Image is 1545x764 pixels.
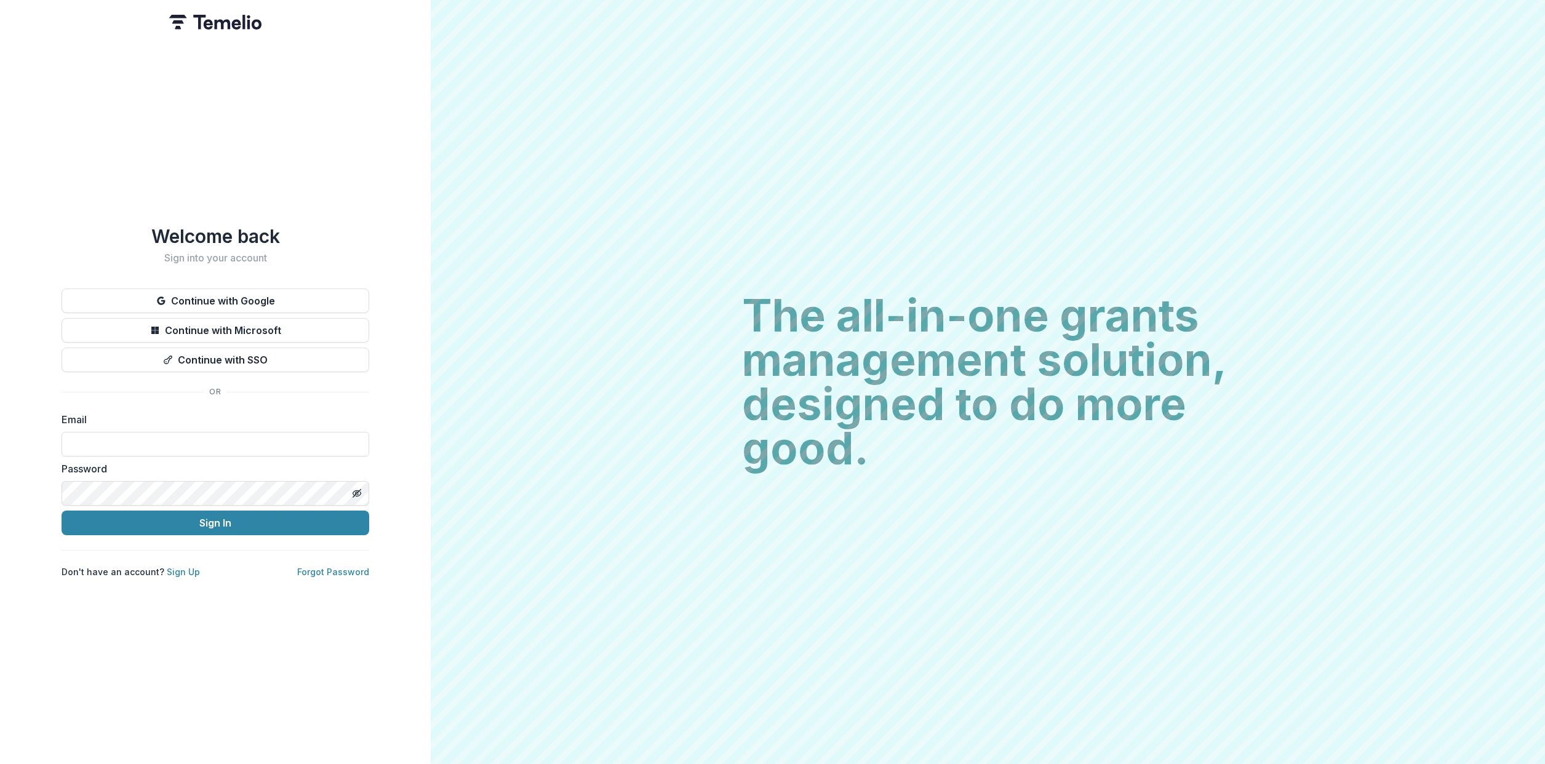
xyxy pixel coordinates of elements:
[167,567,200,577] a: Sign Up
[62,348,369,372] button: Continue with SSO
[62,511,369,535] button: Sign In
[62,565,200,578] p: Don't have an account?
[62,461,362,476] label: Password
[347,483,367,503] button: Toggle password visibility
[62,318,369,343] button: Continue with Microsoft
[62,252,369,264] h2: Sign into your account
[297,567,369,577] a: Forgot Password
[62,412,362,427] label: Email
[62,288,369,313] button: Continue with Google
[62,225,369,247] h1: Welcome back
[169,15,261,30] img: Temelio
